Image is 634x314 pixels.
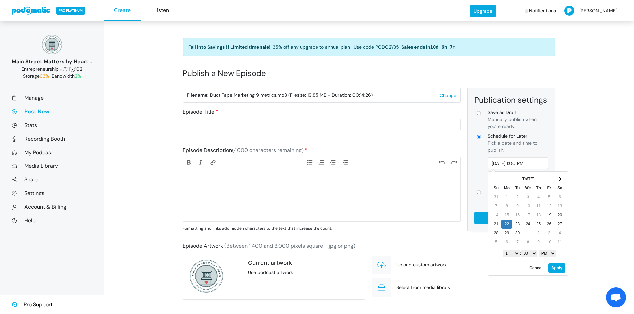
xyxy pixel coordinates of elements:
[544,220,554,229] td: 26
[564,1,623,21] a: [PERSON_NAME]
[544,184,554,193] th: Fr
[448,159,460,166] button: Redo
[327,159,339,166] button: Decrease Level
[554,184,565,193] th: Sa
[232,147,304,154] span: (4000 characters remaining)
[183,159,195,166] button: Bold
[579,1,617,21] span: [PERSON_NAME]
[75,73,81,79] span: 2%
[12,135,92,142] a: Recording Booth
[42,35,62,54] img: 150x150_17130234.png
[396,262,447,268] span: Upload custom artwork
[207,159,219,166] button: Link
[501,193,512,202] td: 1
[533,184,544,193] th: Th
[183,38,555,56] a: Fall into Savings ! | Limited time sale!| 35% off any upgrade to annual plan | Use code PODO2Y35 ...
[488,170,548,184] div: America/[GEOGRAPHIC_DATA]
[501,184,512,193] th: Mo
[554,202,565,211] td: 13
[474,212,548,224] input: Schedule for Later
[512,211,523,220] td: 16
[548,263,565,273] button: Apply
[554,193,565,202] td: 6
[606,287,626,307] div: Open chat
[523,220,533,229] td: 24
[523,193,533,202] td: 3
[248,269,293,275] span: Use podcast artwork
[488,133,548,140] span: Schedule for Later
[12,66,92,73] div: 1 102
[501,238,512,247] td: 6
[470,5,496,17] a: Upgrade
[491,238,501,247] td: 5
[554,211,565,220] td: 20
[183,242,223,249] span: Episode Artwork
[12,149,92,156] a: My Podcast
[529,1,556,21] span: Notifications
[491,211,501,220] td: 14
[56,7,85,15] span: PRO PLATINUM
[554,229,565,238] td: 4
[143,0,181,21] a: Listen
[554,220,565,229] td: 27
[533,229,544,238] td: 2
[340,159,352,166] button: Increase Level
[430,44,456,50] span: 10d 6h 7m
[533,220,544,229] td: 25
[224,242,355,249] span: (Between 1,400 and 3,000 pixels square - jpg or png)
[501,229,512,238] td: 29
[195,159,207,166] button: Italic
[12,203,92,210] a: Account & Billing
[491,193,501,202] td: 31
[12,122,92,129] a: Stats
[512,238,523,247] td: 7
[12,176,92,183] a: Share
[439,93,457,98] button: Change
[491,202,501,211] td: 7
[210,92,373,98] span: Duct Tape Marketing 9 metrics.mp3 (Filesize: 19.85 MB - Duration: 00:14:26)
[512,184,523,193] th: Tu
[188,44,270,50] strong: Fall into Savings ! | Limited time sale!
[533,193,544,202] td: 4
[523,229,533,238] td: 1
[372,256,460,274] div: Upload custom artwork
[544,229,554,238] td: 3
[12,108,92,115] a: Post New
[63,66,68,72] span: Followers
[488,109,548,116] span: Save as Draft
[491,220,501,229] td: 21
[316,159,327,166] button: Numbers
[533,238,544,247] td: 9
[523,202,533,211] td: 10
[512,202,523,211] td: 9
[303,159,315,166] button: Bullets
[183,225,461,231] p: Formatting and links add hidden characters to the text that increase the count.
[544,202,554,211] td: 12
[523,238,533,247] td: 8
[12,162,92,169] a: Media Library
[491,184,501,193] th: Su
[564,6,574,16] img: P-50-ab8a3cff1f42e3edaa744736fdbd136011fc75d0d07c0e6946c3d5a70d29199b.png
[12,58,92,66] div: Main Street Matters by Heart on [GEOGRAPHIC_DATA]
[491,229,501,238] td: 28
[544,238,554,247] td: 10
[501,211,512,220] td: 15
[12,94,92,101] a: Manage
[52,73,81,79] span: Bandwidth
[183,108,218,116] label: Episode Title
[527,263,545,273] button: Cancel
[544,193,554,202] td: 5
[190,260,223,293] img: 300x300_17130234.png
[12,190,92,197] a: Settings
[21,66,59,72] span: Business: Entrepreneurship
[501,175,554,184] th: [DATE]
[396,284,451,291] span: Select from media library
[501,220,512,229] td: 22
[248,260,358,266] h5: Current artwork
[512,193,523,202] td: 2
[488,140,537,153] span: Pick a date and time to publish.
[23,73,50,79] span: Storage
[187,92,209,98] strong: Filename:
[104,0,141,21] a: Create
[554,238,565,247] td: 11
